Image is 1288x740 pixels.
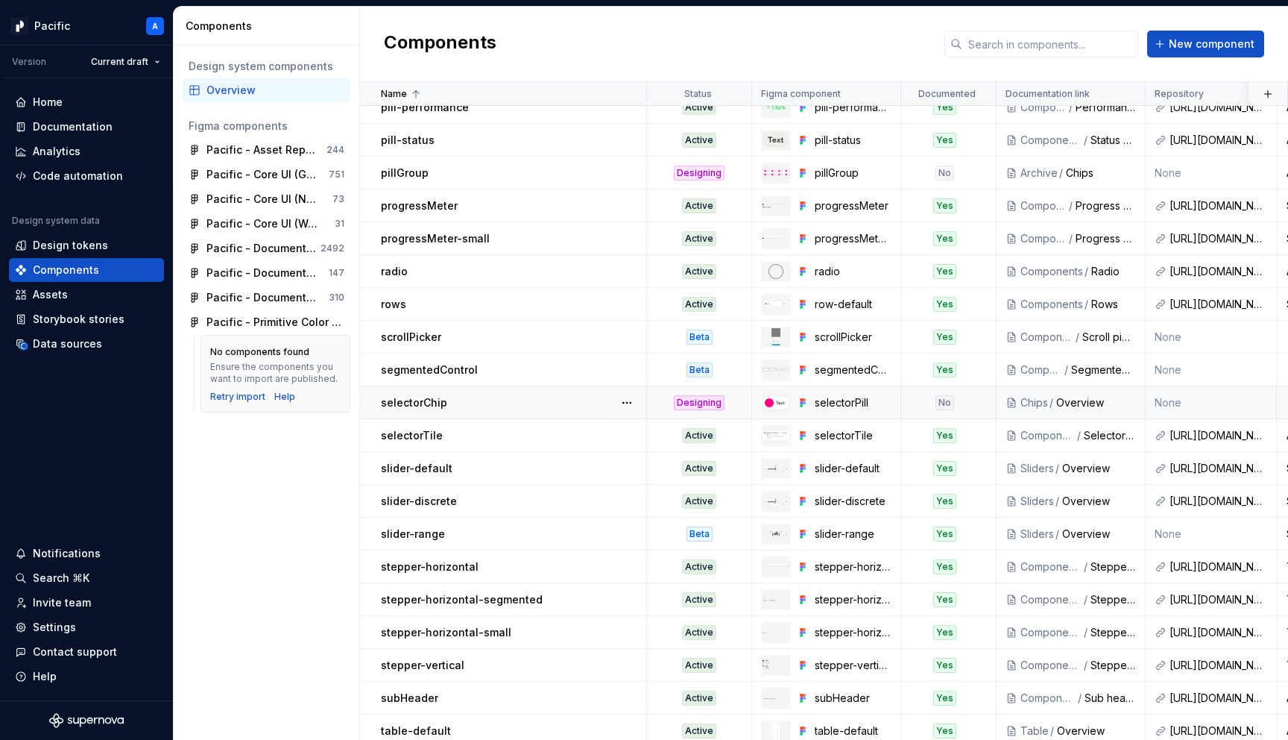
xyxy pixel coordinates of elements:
div: Active [682,691,716,706]
div: stepper-horizontal [815,559,891,574]
img: progressMeter-small [763,238,789,239]
div: Active [682,133,716,148]
div: Invite team [33,595,91,610]
div: segmentedControl [815,363,891,377]
div: progressMeter-small [815,231,891,246]
div: / [1067,100,1076,115]
a: Settings [9,615,164,639]
div: Version [12,56,46,68]
div: Design system data [12,215,100,227]
p: subHeader [381,691,438,706]
a: Components [9,258,164,282]
a: Home [9,90,164,114]
a: Pacific - Documentation - Components 012492 [183,236,350,260]
div: Yes [933,198,956,213]
div: Yes [933,494,956,509]
td: None [1146,386,1277,419]
div: A [152,20,158,32]
p: Status [684,88,712,100]
div: subHeader [815,691,891,706]
div: Search ⌘K [33,571,89,586]
div: / [1049,724,1057,739]
span: Current draft [91,56,148,68]
div: [URL][DOMAIN_NAME] [1169,494,1267,509]
div: / [1067,231,1076,246]
div: Active [682,559,716,574]
div: Overview [1062,527,1136,542]
div: Active [682,297,716,312]
div: [URL][DOMAIN_NAME] [1169,592,1267,607]
div: Designing [674,395,724,410]
img: pill-status [763,132,789,148]
div: Components [1020,100,1067,115]
div: Yes [933,428,956,443]
div: Scroll picker [1082,330,1136,345]
button: PacificA [3,10,170,42]
a: Pacific - Core UI (Native)73 [183,187,350,211]
div: Active [682,428,716,443]
p: Documentation link [1006,88,1090,100]
div: Data sources [33,336,102,351]
div: / [1058,166,1066,181]
div: stepper-horizontal-small [815,625,891,640]
div: Components [1020,330,1074,345]
img: row-default [763,301,789,308]
div: radio [815,264,891,279]
div: selectorPill [815,395,891,410]
p: Documented [918,88,976,100]
img: stepper-horizontal [763,565,789,568]
div: Retry import [210,391,265,403]
div: Components [1020,658,1082,673]
div: Notifications [33,546,101,561]
div: Beta [686,527,713,542]
div: Sliders [1020,527,1054,542]
div: selectorTile [815,428,891,443]
p: radio [381,264,408,279]
div: [URL][DOMAIN_NAME] [1169,559,1267,574]
a: Storybook stories [9,307,164,331]
div: 31 [335,218,344,230]
div: / [1054,527,1062,542]
div: Pacific - Primitive Color Palette [206,315,344,330]
div: Steppers [1090,625,1136,640]
div: Yes [933,363,956,377]
div: 310 [329,292,344,304]
div: Pacific - Asset Repository (Flags) [206,142,318,157]
div: Progress meters [1076,231,1136,246]
img: segmentedControl [763,368,789,371]
div: Active [682,100,716,115]
div: Yes [933,527,956,542]
img: stepper-horizontal-segmented [763,598,789,601]
div: Sub header [1085,691,1136,706]
div: Yes [933,297,956,312]
div: Documentation [33,119,113,134]
a: Pacific - Core UI (Web)31 [183,212,350,236]
div: scrollPicker [815,330,891,345]
td: None [1146,321,1277,354]
div: Chips [1020,395,1048,410]
div: Pacific [34,19,70,34]
div: Help [33,669,57,684]
svg: Supernova Logo [49,713,124,728]
p: pill-performance [381,100,469,115]
div: Overview [1062,461,1136,476]
div: slider-discrete [815,494,891,509]
div: Active [682,494,716,509]
div: / [1048,395,1056,410]
a: Assets [9,283,164,307]
div: / [1082,559,1090,574]
div: Settings [33,620,76,635]
p: selectorTile [381,428,443,443]
a: Analytics [9,139,164,163]
div: 751 [329,169,344,181]
div: No components found [210,346,309,358]
div: / [1083,297,1091,312]
p: slider-default [381,461,452,476]
div: / [1083,264,1091,279]
img: slider-range [763,529,789,539]
p: stepper-horizontal-segmented [381,592,543,607]
div: / [1082,625,1090,640]
p: stepper-vertical [381,658,464,673]
div: / [1063,363,1071,377]
div: Yes [933,264,956,279]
